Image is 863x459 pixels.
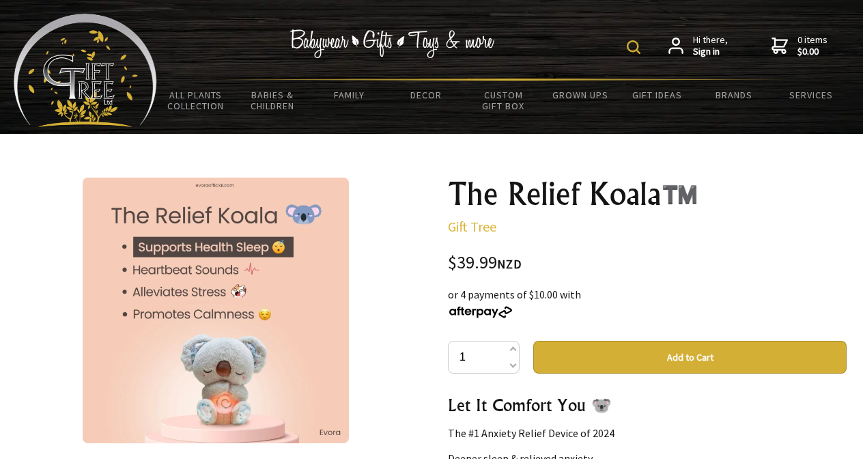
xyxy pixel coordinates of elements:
[772,34,827,58] a: 0 items$0.00
[693,34,728,58] span: Hi there,
[465,81,542,120] a: Custom Gift Box
[533,341,847,374] button: Add to Cart
[627,40,640,54] img: product search
[797,46,827,58] strong: $0.00
[797,33,827,58] span: 0 items
[696,81,773,109] a: Brands
[448,425,847,441] p: The #1 Anxiety Relief Device of 2024
[448,218,496,235] a: Gift Tree
[693,46,728,58] strong: Sign in
[14,14,157,127] img: Babyware - Gifts - Toys and more...
[541,81,619,109] a: Grown Ups
[289,29,494,58] img: Babywear - Gifts - Toys & more
[388,81,465,109] a: Decor
[448,178,847,210] h1: The Relief Koala™️
[448,286,847,319] div: or 4 payments of $10.00 with
[83,178,348,443] img: The Relief Koala™️
[772,81,849,109] a: Services
[234,81,311,120] a: Babies & Children
[619,81,696,109] a: Gift Ideas
[157,81,234,120] a: All Plants Collection
[448,306,513,318] img: Afterpay
[448,254,847,273] div: $39.99
[311,81,388,109] a: Family
[448,394,847,416] h3: Let It Comfort You 🐨
[668,34,728,58] a: Hi there,Sign in
[497,256,522,272] span: NZD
